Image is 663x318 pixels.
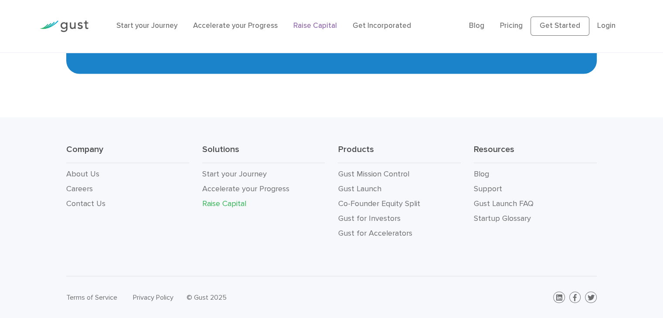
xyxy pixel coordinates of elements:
a: Gust Launch [338,184,381,193]
a: Raise Capital [293,21,337,30]
a: Careers [66,184,93,193]
a: About Us [66,169,99,178]
h3: Products [338,143,461,163]
img: Gust Logo [40,20,88,32]
a: Support [474,184,502,193]
div: © Gust 2025 [187,291,325,303]
a: Raise Capital [202,199,246,208]
a: Get Incorporated [353,21,411,30]
a: Blog [474,169,489,178]
a: Startup Glossary [474,213,531,223]
a: Start your Journey [116,21,177,30]
a: Co-Founder Equity Split [338,199,420,208]
a: Contact Us [66,199,105,208]
a: Start your Journey [202,169,267,178]
a: Get Started [530,17,589,36]
a: Accelerate your Progress [193,21,278,30]
a: Login [597,21,615,30]
h3: Company [66,143,189,163]
a: Gust for Accelerators [338,228,412,237]
a: Terms of Service [66,293,117,301]
a: Privacy Policy [133,293,173,301]
a: Gust for Investors [338,213,400,223]
a: Blog [469,21,484,30]
h3: Resources [474,143,597,163]
a: Gust Mission Control [338,169,409,178]
a: Accelerate your Progress [202,184,289,193]
a: Gust Launch FAQ [474,199,534,208]
h3: Solutions [202,143,325,163]
a: Pricing [500,21,523,30]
